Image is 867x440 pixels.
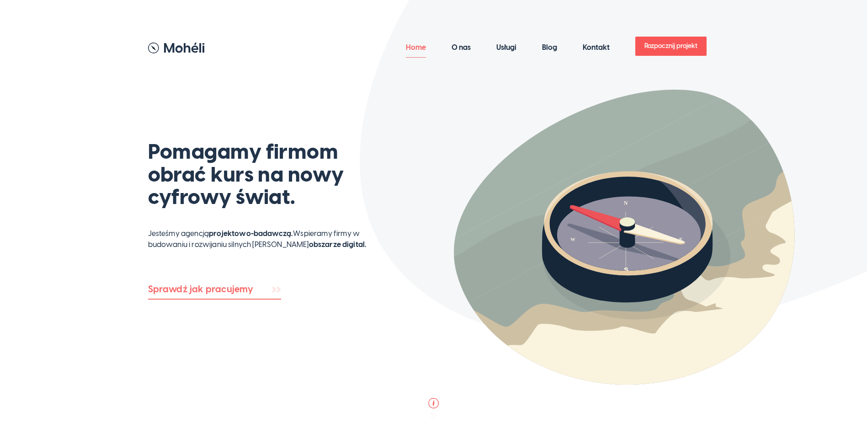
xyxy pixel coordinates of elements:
[148,140,390,225] h1: Pomagamy firmom obrać kurs na nowy cyfrowy świat.
[406,38,426,58] a: Home
[309,240,367,249] strong: obszarze digital.
[583,38,610,58] a: Kontakt
[542,38,557,58] a: Blog
[496,38,516,58] a: Usługi
[205,27,719,68] nav: Main navigation
[635,37,707,56] a: Rozpocznij projekt
[209,229,293,238] strong: projektowo-badawczą.
[148,284,281,295] a: Sprawdź jak pracujemy
[452,38,471,58] a: O nas
[148,228,390,250] p: Jesteśmy agencją Wspieramy firmy w budowaniu i rozwijaniu silnych [PERSON_NAME]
